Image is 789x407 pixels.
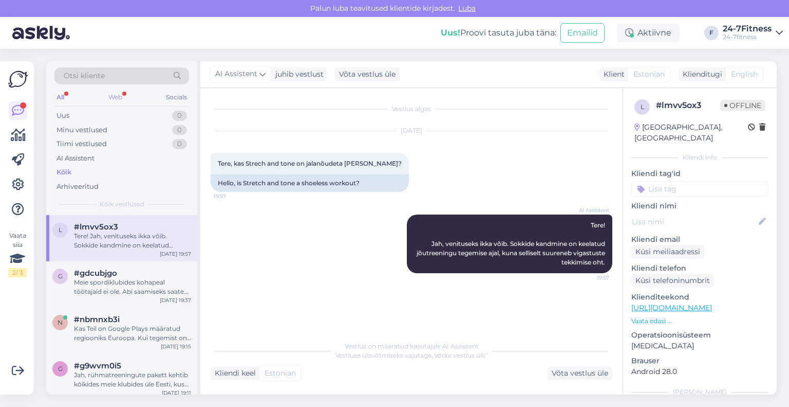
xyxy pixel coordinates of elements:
[571,206,609,214] span: AI Assistent
[631,303,712,312] a: [URL][DOMAIN_NAME]
[631,153,768,162] div: Kliendi info
[571,274,609,281] span: 19:57
[441,27,556,39] div: Proovi tasuta juba täna:
[656,99,720,112] div: # lmvv5ox3
[631,181,768,197] input: Lisa tag
[720,100,765,111] span: Offline
[641,103,644,111] span: l
[631,245,704,259] div: Küsi meiliaadressi
[8,231,27,277] div: Vaata siia
[54,91,66,104] div: All
[218,160,402,167] span: Tere, kas Strech and tone on jalanõudeta [PERSON_NAME]?
[100,200,144,209] span: Kõik vestlused
[704,26,719,40] div: F
[74,222,118,232] span: #lmvv5ox3
[58,272,63,280] span: g
[632,216,757,227] input: Lisa nimi
[631,274,714,288] div: Küsi telefoninumbrit
[631,263,768,274] p: Kliendi telefon
[58,365,63,373] span: g
[631,201,768,211] p: Kliendi nimi
[634,122,748,144] div: [GEOGRAPHIC_DATA], [GEOGRAPHIC_DATA]
[211,104,612,114] div: Vestlus algas
[633,69,665,80] span: Estonian
[59,226,62,234] span: l
[164,91,189,104] div: Socials
[631,356,768,366] p: Brauser
[74,370,191,389] div: Jah, rühmatreeningute pakett kehtib kõikides meie klubides üle Eesti, kus rühmatreeninguid pakuta...
[58,318,63,326] span: n
[74,278,191,296] div: Meie spordiklubides kohapeal töötajaid ei ole. Abi saamiseks saate meiega ühendust [PERSON_NAME] ...
[74,324,191,343] div: Kas Teil on Google Plays määratud regiooniks Euroopa. Kui tegemist on USA Google Play'ga, siis ka...
[345,342,479,350] span: Vestlus on määratud kasutajale AI Assistent
[160,296,191,304] div: [DATE] 19:37
[57,167,71,178] div: Kõik
[679,69,722,80] div: Klienditugi
[74,361,121,370] span: #g9wvm0i5
[8,69,28,89] img: Askly Logo
[455,4,479,13] span: Luba
[215,68,257,80] span: AI Assistent
[631,292,768,303] p: Klienditeekond
[160,250,191,258] div: [DATE] 19:57
[162,389,191,397] div: [DATE] 19:11
[74,269,117,278] span: #gdcubjgo
[172,139,187,149] div: 0
[106,91,124,104] div: Web
[161,343,191,350] div: [DATE] 19:15
[631,341,768,351] p: [MEDICAL_DATA]
[417,221,607,266] span: Tere! Jah, venituseks ikka võib. Sokkide kandmine on keelatud jõutreeningu tegemise ajal, kuna se...
[57,125,107,135] div: Minu vestlused
[723,33,772,41] div: 24-7fitness
[74,232,191,250] div: Tere! Jah, venituseks ikka võib. Sokkide kandmine on keelatud jõutreeningu tegemise ajal, kuna se...
[441,28,460,38] b: Uus!
[548,366,612,380] div: Võta vestlus üle
[8,268,27,277] div: 2 / 3
[631,234,768,245] p: Kliendi email
[172,111,187,121] div: 0
[731,69,758,80] span: English
[57,153,95,164] div: AI Assistent
[214,192,252,200] span: 19:57
[631,330,768,341] p: Operatsioonisüsteem
[617,24,680,42] div: Aktiivne
[631,316,768,326] p: Vaata edasi ...
[57,139,107,149] div: Tiimi vestlused
[57,111,69,121] div: Uus
[271,69,324,80] div: juhib vestlust
[211,126,612,135] div: [DATE]
[335,351,488,359] span: Vestluse ülevõtmiseks vajutage
[172,125,187,135] div: 0
[265,368,296,379] span: Estonian
[723,25,783,41] a: 24-7Fitness24-7fitness
[631,387,768,397] div: [PERSON_NAME]
[631,366,768,377] p: Android 28.0
[64,70,105,81] span: Otsi kliente
[631,168,768,179] p: Kliendi tag'id
[74,315,120,324] span: #nbmnxb3i
[57,182,99,192] div: Arhiveeritud
[723,25,772,33] div: 24-7Fitness
[431,351,488,359] i: „Võtke vestlus üle”
[211,368,256,379] div: Kliendi keel
[335,67,400,81] div: Võta vestlus üle
[211,174,409,192] div: Hello, is Stretch and tone a shoeless workout?
[599,69,625,80] div: Klient
[560,23,605,43] button: Emailid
